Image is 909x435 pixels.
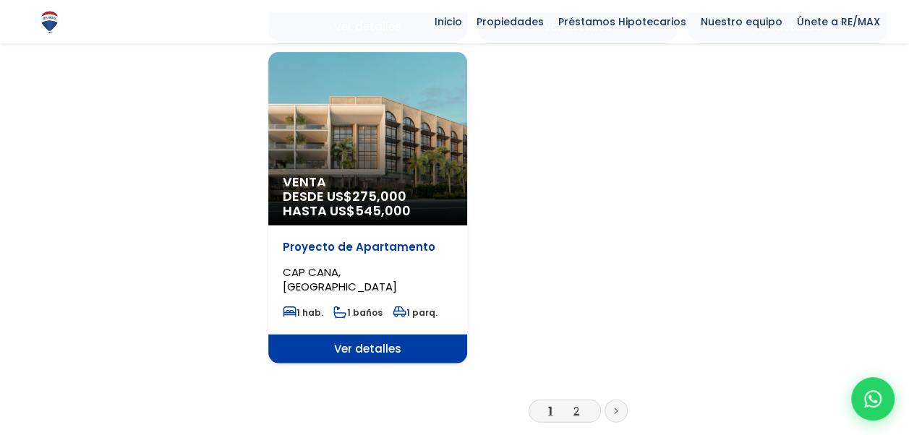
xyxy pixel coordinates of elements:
[469,11,551,33] span: Propiedades
[427,11,469,33] span: Inicio
[694,11,790,33] span: Nuestro equipo
[393,306,438,319] span: 1 parq.
[268,52,467,363] a: Venta DESDE US$275,000 HASTA US$545,000 Proyecto de Apartamento CAP CANA, [GEOGRAPHIC_DATA] 1 hab...
[37,9,62,35] img: Logo de REMAX
[268,335,467,363] span: Ver detalles
[283,306,323,319] span: 1 hab.
[333,306,383,319] span: 1 baños
[573,403,579,418] a: 2
[355,202,411,220] span: 545,000
[551,11,694,33] span: Préstamos Hipotecarios
[548,403,552,418] a: 1
[283,204,453,218] span: HASTA US$
[790,11,887,33] span: Únete a RE/MAX
[283,264,397,294] span: CAP CANA, [GEOGRAPHIC_DATA]
[283,240,453,254] p: Proyecto de Apartamento
[352,187,406,205] span: 275,000
[283,175,453,189] span: Venta
[283,189,453,218] span: DESDE US$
